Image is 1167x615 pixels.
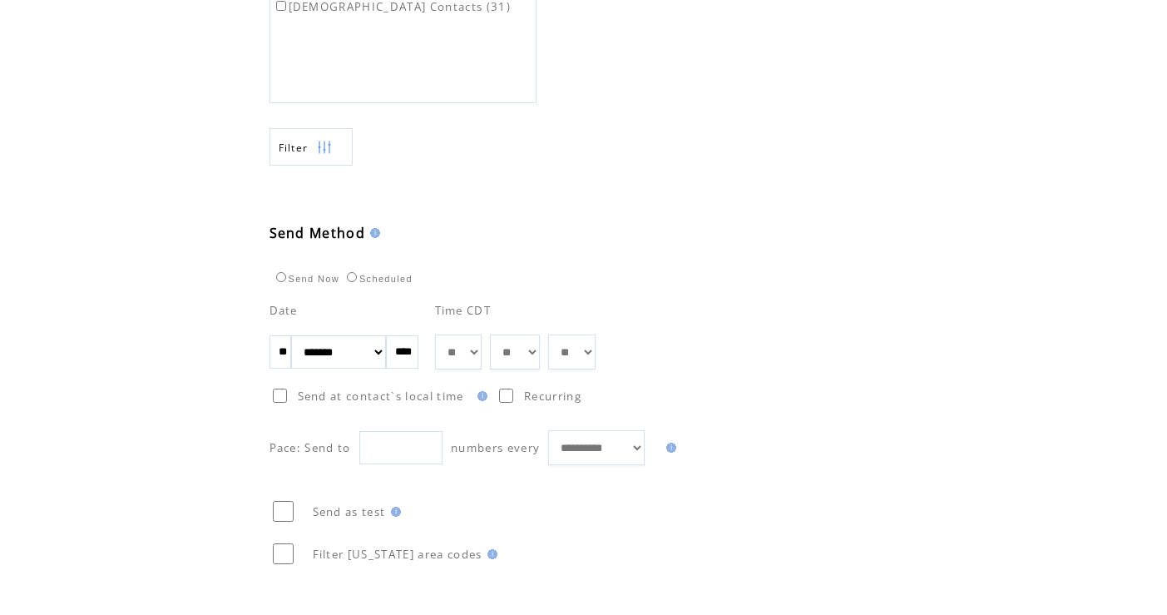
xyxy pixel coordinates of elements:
[313,504,386,519] span: Send as test
[298,389,464,404] span: Send at contact`s local time
[472,391,487,401] img: help.gif
[269,440,351,455] span: Pace: Send to
[347,272,357,282] input: Scheduled
[317,129,332,166] img: filters.png
[276,272,286,282] input: Send Now
[524,389,581,404] span: Recurring
[269,303,298,318] span: Date
[313,547,482,562] span: Filter [US_STATE] area codes
[269,224,366,242] span: Send Method
[269,128,353,166] a: Filter
[435,303,492,318] span: Time CDT
[279,141,309,155] span: Show filters
[451,440,540,455] span: numbers every
[482,549,497,559] img: help.gif
[276,1,286,11] input: [DEMOGRAPHIC_DATA] Contacts (31)
[386,507,401,517] img: help.gif
[272,274,339,284] label: Send Now
[661,443,676,453] img: help.gif
[343,274,413,284] label: Scheduled
[365,228,380,238] img: help.gif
